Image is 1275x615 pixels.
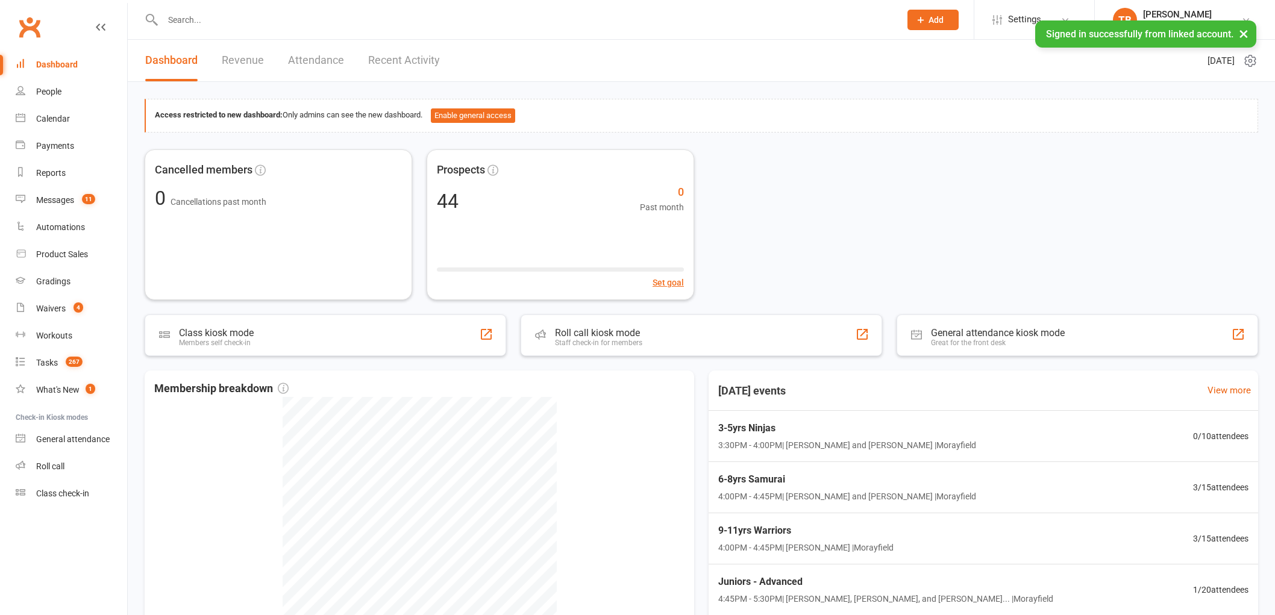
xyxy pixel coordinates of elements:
a: What's New1 [16,376,127,404]
span: 0 [640,184,684,201]
span: Cancellations past month [171,197,266,207]
div: Roll call kiosk mode [555,327,642,339]
a: Tasks 267 [16,349,127,376]
a: People [16,78,127,105]
a: Workouts [16,322,127,349]
a: Class kiosk mode [16,480,127,507]
span: 0 / 10 attendees [1193,429,1248,443]
span: Prospects [437,161,485,179]
span: 9-11yrs Warriors [718,523,894,539]
div: People [36,87,61,96]
span: 4 [74,302,83,313]
span: 4:45PM - 5:30PM | [PERSON_NAME], [PERSON_NAME], and [PERSON_NAME]... | Morayfield [718,592,1053,605]
div: Members self check-in [179,339,254,347]
div: TB [1113,8,1137,32]
a: General attendance kiosk mode [16,426,127,453]
a: Payments [16,133,127,160]
span: 3 / 15 attendees [1193,532,1248,545]
a: Messages 11 [16,187,127,214]
div: General attendance kiosk mode [931,327,1065,339]
div: 44 [437,192,459,211]
div: Gradings [36,276,70,286]
span: 3-5yrs Ninjas [718,420,976,436]
span: 1 / 20 attendees [1193,583,1248,596]
div: Automations [36,222,85,232]
div: Product Sales [36,249,88,259]
div: Payments [36,141,74,151]
a: Recent Activity [368,40,440,81]
span: Settings [1008,6,1041,33]
div: Staff check-in for members [555,339,642,347]
a: Reports [16,160,127,187]
span: Signed in successfully from linked account. [1046,28,1233,40]
span: Add [929,15,944,25]
span: Past month [640,201,684,214]
div: My Dojo: My Martial Arts [1143,20,1234,31]
div: Dashboard [36,60,78,69]
strong: Access restricted to new dashboard: [155,110,283,119]
a: Automations [16,214,127,241]
a: Dashboard [145,40,198,81]
div: Only admins can see the new dashboard. [155,108,1248,123]
div: Reports [36,168,66,178]
h3: [DATE] events [709,380,795,402]
span: Membership breakdown [154,380,289,398]
span: 1 [86,384,95,394]
button: Set goal [653,276,684,289]
div: Class kiosk mode [179,327,254,339]
input: Search... [159,11,892,28]
a: Gradings [16,268,127,295]
div: Roll call [36,461,64,471]
div: Calendar [36,114,70,123]
div: Tasks [36,358,58,367]
a: Dashboard [16,51,127,78]
a: Roll call [16,453,127,480]
span: 4:00PM - 4:45PM | [PERSON_NAME] and [PERSON_NAME] | Morayfield [718,490,976,503]
div: What's New [36,385,80,395]
div: Class check-in [36,489,89,498]
a: View more [1208,383,1251,398]
span: 0 [155,187,171,210]
a: Waivers 4 [16,295,127,322]
div: Waivers [36,304,66,313]
button: × [1233,20,1255,46]
a: Product Sales [16,241,127,268]
button: Enable general access [431,108,515,123]
span: 6-8yrs Samurai [718,472,976,487]
a: Clubworx [14,12,45,42]
span: 3:30PM - 4:00PM | [PERSON_NAME] and [PERSON_NAME] | Morayfield [718,439,976,452]
span: 267 [66,357,83,367]
div: Great for the front desk [931,339,1065,347]
span: [DATE] [1208,54,1235,68]
span: 3 / 15 attendees [1193,481,1248,494]
div: [PERSON_NAME] [1143,9,1234,20]
a: Revenue [222,40,264,81]
a: Calendar [16,105,127,133]
button: Add [907,10,959,30]
span: Juniors - Advanced [718,574,1053,590]
a: Attendance [288,40,344,81]
div: General attendance [36,434,110,444]
span: Cancelled members [155,161,252,179]
div: Workouts [36,331,72,340]
span: 4:00PM - 4:45PM | [PERSON_NAME] | Morayfield [718,541,894,554]
div: Messages [36,195,74,205]
span: 11 [82,194,95,204]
